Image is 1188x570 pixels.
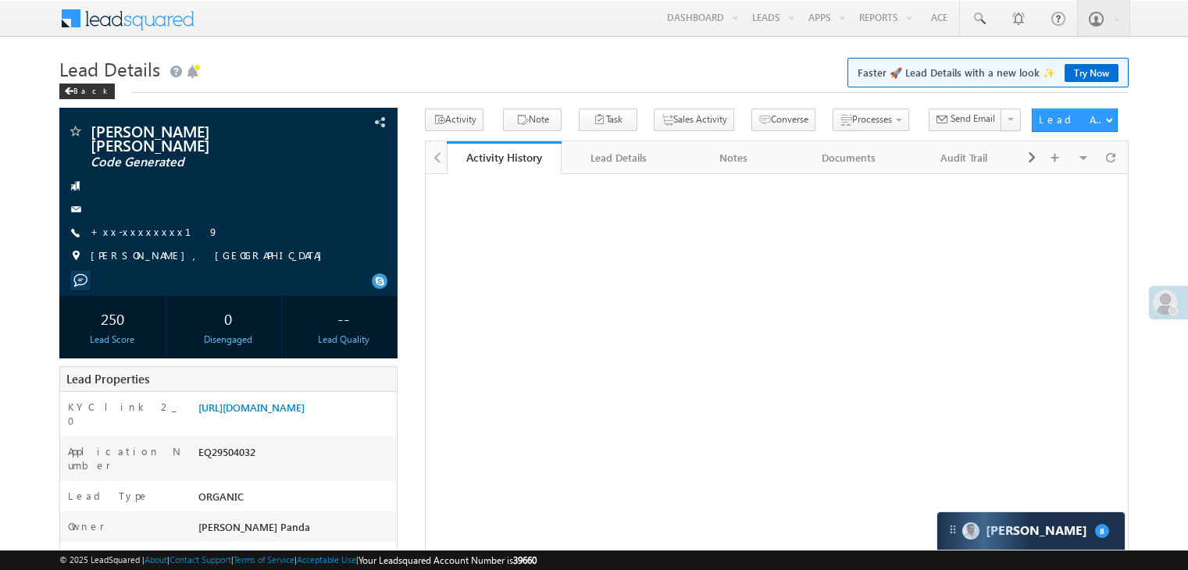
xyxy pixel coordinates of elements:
[68,400,182,428] label: KYC link 2_0
[852,113,892,125] span: Processes
[654,109,734,131] button: Sales Activity
[198,520,310,533] span: [PERSON_NAME] Panda
[425,109,483,131] button: Activity
[68,489,149,503] label: Lead Type
[91,123,300,151] span: [PERSON_NAME] [PERSON_NAME]
[91,225,219,238] a: +xx-xxxxxxxx19
[59,84,115,99] div: Back
[1032,109,1118,132] button: Lead Actions
[91,248,330,264] span: [PERSON_NAME], [GEOGRAPHIC_DATA]
[458,150,550,165] div: Activity History
[951,112,995,126] span: Send Email
[579,109,637,131] button: Task
[1039,112,1105,126] div: Lead Actions
[513,554,537,566] span: 39660
[59,56,160,81] span: Lead Details
[792,141,907,174] a: Documents
[234,554,294,565] a: Terms of Service
[68,444,182,472] label: Application Number
[562,141,676,174] a: Lead Details
[858,65,1118,80] span: Faster 🚀 Lead Details with a new look ✨
[179,304,277,333] div: 0
[677,141,792,174] a: Notes
[447,141,562,174] a: Activity History
[169,554,231,565] a: Contact Support
[920,148,1008,167] div: Audit Trail
[359,554,537,566] span: Your Leadsquared Account Number is
[68,519,105,533] label: Owner
[908,141,1022,174] a: Audit Trail
[91,155,300,170] span: Code Generated
[63,333,162,347] div: Lead Score
[936,511,1126,550] div: carter-dragCarter[PERSON_NAME]8
[59,553,537,568] span: © 2025 LeadSquared | | | | |
[297,554,356,565] a: Acceptable Use
[63,304,162,333] div: 250
[179,333,277,347] div: Disengaged
[59,83,123,96] a: Back
[194,444,397,466] div: EQ29504032
[66,371,149,387] span: Lead Properties
[929,109,1002,131] button: Send Email
[751,109,815,131] button: Converse
[833,109,909,131] button: Processes
[144,554,167,565] a: About
[194,489,397,511] div: ORGANIC
[294,333,393,347] div: Lead Quality
[574,148,662,167] div: Lead Details
[198,401,305,414] a: [URL][DOMAIN_NAME]
[294,304,393,333] div: --
[503,109,562,131] button: Note
[804,148,893,167] div: Documents
[1095,524,1109,538] span: 8
[690,148,778,167] div: Notes
[1065,64,1118,82] a: Try Now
